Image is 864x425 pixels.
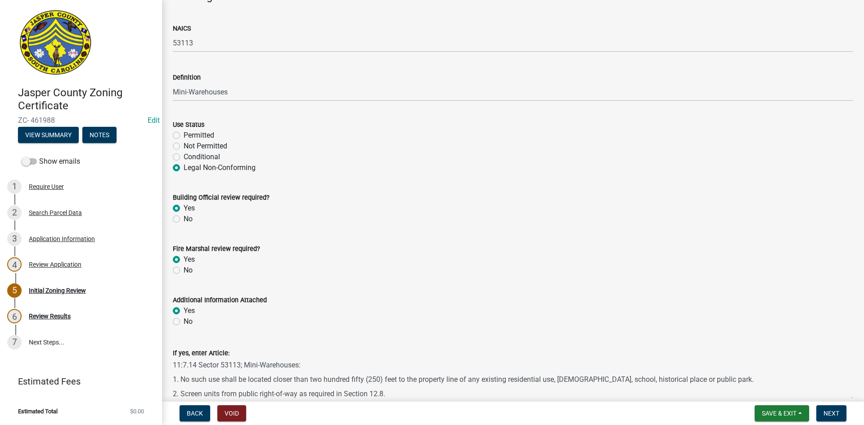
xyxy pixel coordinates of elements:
[187,410,203,417] span: Back
[18,86,155,112] h4: Jasper County Zoning Certificate
[18,127,79,143] button: View Summary
[7,206,22,220] div: 2
[7,179,22,194] div: 1
[22,156,80,167] label: Show emails
[184,162,256,173] label: Legal Non-Conforming
[184,254,195,265] label: Yes
[184,265,193,276] label: No
[29,210,82,216] div: Search Parcel Data
[173,195,270,201] label: Building Official review required?
[7,232,22,246] div: 3
[18,132,79,139] wm-modal-confirm: Summary
[82,127,117,143] button: Notes
[29,287,86,294] div: Initial Zoning Review
[7,309,22,323] div: 6
[217,405,246,421] button: Void
[173,75,201,81] label: Definition
[29,183,64,190] div: Require User
[82,132,117,139] wm-modal-confirm: Notes
[130,408,144,414] span: $0.00
[29,261,81,268] div: Review Application
[184,214,193,224] label: No
[173,26,191,32] label: NAICS
[184,152,220,162] label: Conditional
[18,408,58,414] span: Estimated Total
[184,305,195,316] label: Yes
[184,130,214,141] label: Permitted
[7,257,22,272] div: 4
[18,9,93,77] img: Jasper County, South Carolina
[173,122,204,128] label: Use Status
[816,405,846,421] button: Next
[148,116,160,125] wm-modal-confirm: Edit Application Number
[823,410,839,417] span: Next
[148,116,160,125] a: Edit
[762,410,796,417] span: Save & Exit
[7,335,22,349] div: 7
[184,141,227,152] label: Not Permitted
[29,313,71,319] div: Review Results
[7,283,22,298] div: 5
[184,203,195,214] label: Yes
[18,116,144,125] span: ZC- 461988
[7,372,148,390] a: Estimated Fees
[755,405,809,421] button: Save & Exit
[173,350,229,357] label: If yes, enter Article:
[184,316,193,327] label: No
[180,405,210,421] button: Back
[29,236,95,242] div: Application Information
[173,297,267,304] label: Additional Information Attached
[173,246,260,252] label: Fire Marshal review required?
